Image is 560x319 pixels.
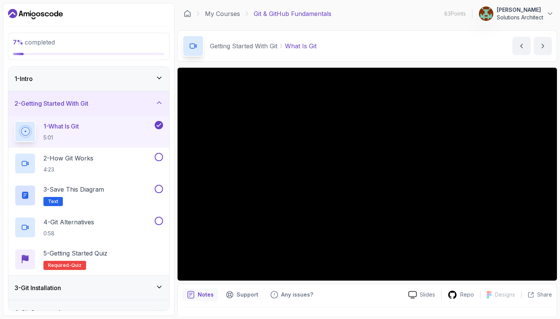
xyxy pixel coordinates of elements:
[178,68,557,281] iframe: 1 - What is Git
[48,262,71,268] span: Required-
[14,185,163,206] button: 3-Save this diagramText
[14,99,88,108] h3: 2 - Getting Started With Git
[478,6,554,21] button: user profile image[PERSON_NAME]Solutions Architect
[14,308,63,317] h3: 4 - Git Commands
[14,217,163,238] button: 4-Git Alternatives0:58
[444,10,466,17] p: 83 Points
[205,9,240,18] a: My Courses
[442,290,480,300] a: Repo
[210,41,277,51] p: Getting Started With Git
[512,37,531,55] button: previous content
[534,37,552,55] button: next content
[8,91,169,116] button: 2-Getting Started With Git
[495,291,515,298] p: Designs
[43,122,79,131] p: 1 - What Is Git
[13,38,23,46] span: 7 %
[8,276,169,300] button: 3-Git Installation
[266,289,318,301] button: Feedback button
[237,291,258,298] p: Support
[43,185,104,194] p: 3 - Save this diagram
[420,291,435,298] p: Slides
[479,6,493,21] img: user profile image
[71,262,82,268] span: quiz
[14,74,33,83] h3: 1 - Intro
[14,121,163,142] button: 1-What Is Git5:01
[254,9,331,18] p: Git & GitHub Fundamentals
[221,289,263,301] button: Support button
[497,6,543,14] p: [PERSON_NAME]
[14,153,163,174] button: 2-How Git Works4:23
[497,14,543,21] p: Solutions Architect
[43,154,93,163] p: 2 - How Git Works
[460,291,474,298] p: Repo
[182,289,218,301] button: notes button
[14,249,163,270] button: 5-Getting Started QuizRequired-quiz
[8,8,63,20] a: Dashboard
[285,41,317,51] p: What Is Git
[521,291,552,298] button: Share
[281,291,313,298] p: Any issues?
[198,291,214,298] p: Notes
[8,67,169,91] button: 1-Intro
[43,230,94,237] p: 0:58
[43,249,107,258] p: 5 - Getting Started Quiz
[43,166,93,173] p: 4:23
[48,198,58,205] span: Text
[537,291,552,298] p: Share
[43,217,94,227] p: 4 - Git Alternatives
[13,38,55,46] span: completed
[43,134,79,141] p: 5:01
[402,291,441,299] a: Slides
[14,283,61,292] h3: 3 - Git Installation
[184,10,191,17] a: Dashboard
